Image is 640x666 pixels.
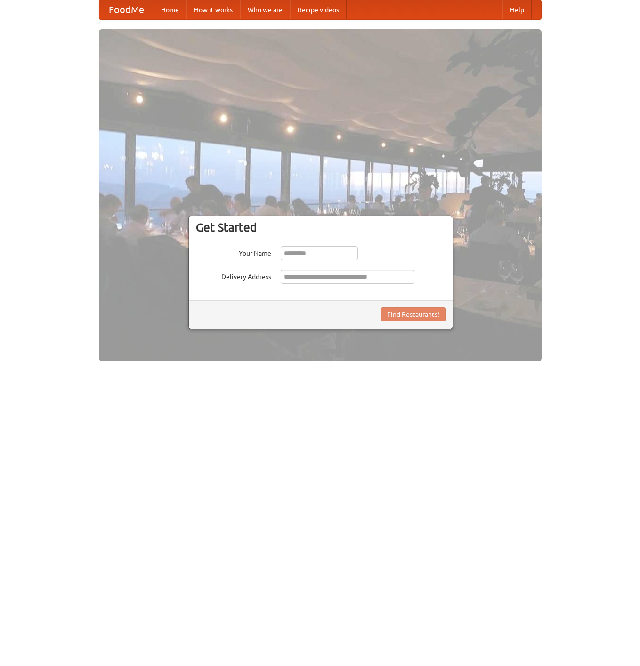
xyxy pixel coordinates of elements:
[196,270,271,281] label: Delivery Address
[290,0,347,19] a: Recipe videos
[196,220,446,234] h3: Get Started
[196,246,271,258] label: Your Name
[381,307,446,321] button: Find Restaurants!
[99,0,154,19] a: FoodMe
[186,0,240,19] a: How it works
[240,0,290,19] a: Who we are
[154,0,186,19] a: Home
[502,0,532,19] a: Help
